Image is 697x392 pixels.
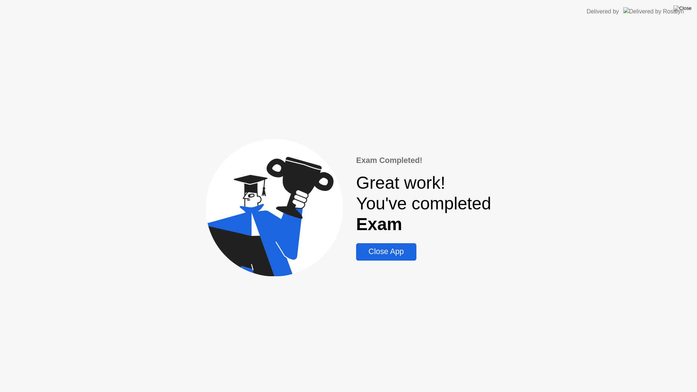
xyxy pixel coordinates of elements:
div: Great work! You've completed [356,172,491,234]
div: Exam Completed! [356,155,491,166]
button: Close App [356,243,416,261]
b: Exam [356,215,402,234]
div: Close App [358,247,414,256]
img: Close [673,5,692,11]
img: Delivered by Rosalyn [623,7,684,16]
div: Delivered by [587,7,619,16]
